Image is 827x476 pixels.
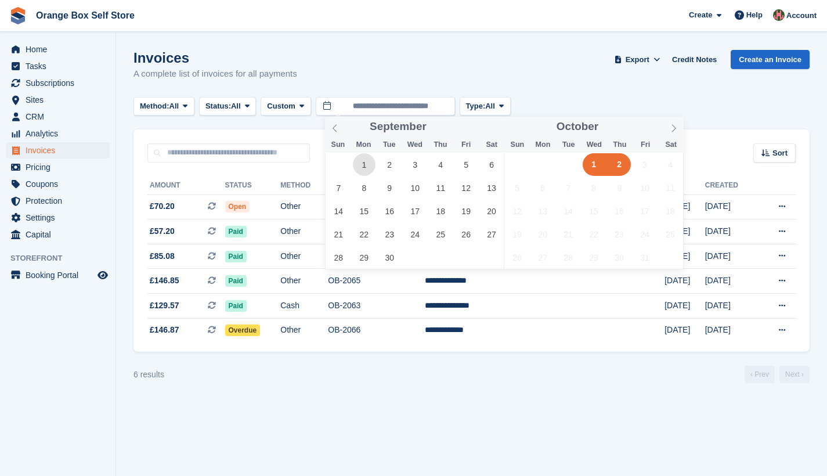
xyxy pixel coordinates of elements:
[31,6,139,25] a: Orange Box Self Store
[506,223,529,246] span: October 19, 2025
[378,246,401,269] span: September 30, 2025
[557,223,580,246] span: October 21, 2025
[377,141,402,149] span: Tue
[583,176,605,199] span: October 8, 2025
[6,125,110,142] a: menu
[353,246,375,269] span: September 29, 2025
[455,223,478,246] span: September 26, 2025
[607,141,633,149] span: Thu
[557,176,580,199] span: October 7, 2025
[225,226,247,237] span: Paid
[6,75,110,91] a: menu
[634,176,656,199] span: October 10, 2025
[633,141,658,149] span: Fri
[404,176,427,199] span: September 10, 2025
[328,318,424,342] td: OB-2066
[557,200,580,222] span: October 14, 2025
[327,246,350,269] span: September 28, 2025
[402,141,428,149] span: Wed
[404,153,427,176] span: September 3, 2025
[665,194,705,219] td: [DATE]
[150,324,179,336] span: £146.87
[634,153,656,176] span: October 3, 2025
[786,10,817,21] span: Account
[404,200,427,222] span: September 17, 2025
[665,294,705,319] td: [DATE]
[9,7,27,24] img: stora-icon-8386f47178a22dfd0bd8f6a31ec36ba5ce8667c1dd55bd0f319d3a0aa187defe.svg
[634,246,656,269] span: October 31, 2025
[665,219,705,244] td: [DATE]
[583,246,605,269] span: October 29, 2025
[205,100,231,112] span: Status:
[659,176,682,199] span: October 11, 2025
[225,251,247,262] span: Paid
[280,294,328,319] td: Cash
[460,97,511,116] button: Type: All
[506,176,529,199] span: October 5, 2025
[133,67,297,81] p: A complete list of invoices for all payments
[455,153,478,176] span: September 5, 2025
[481,200,503,222] span: September 20, 2025
[658,141,684,149] span: Sat
[140,100,169,112] span: Method:
[10,253,115,264] span: Storefront
[26,41,95,57] span: Home
[225,275,247,287] span: Paid
[583,223,605,246] span: October 22, 2025
[608,153,631,176] span: October 2, 2025
[378,223,401,246] span: September 23, 2025
[26,210,95,226] span: Settings
[659,223,682,246] span: October 25, 2025
[773,9,785,21] img: David Clark
[481,223,503,246] span: September 27, 2025
[133,369,164,381] div: 6 results
[731,50,810,69] a: Create an Invoice
[532,246,554,269] span: October 27, 2025
[378,153,401,176] span: September 2, 2025
[351,141,376,149] span: Mon
[634,223,656,246] span: October 24, 2025
[427,121,463,133] input: Year
[429,153,452,176] span: September 4, 2025
[150,300,179,312] span: £129.57
[705,176,757,195] th: Created
[705,194,757,219] td: [DATE]
[746,9,763,21] span: Help
[779,366,810,383] a: Next
[327,223,350,246] span: September 21, 2025
[612,50,663,69] button: Export
[26,75,95,91] span: Subscriptions
[429,200,452,222] span: September 18, 2025
[6,159,110,175] a: menu
[608,223,631,246] span: October 23, 2025
[280,176,328,195] th: Method
[705,219,757,244] td: [DATE]
[665,269,705,294] td: [DATE]
[608,200,631,222] span: October 16, 2025
[705,244,757,269] td: [DATE]
[481,176,503,199] span: September 13, 2025
[280,244,328,269] td: Other
[557,121,598,132] span: October
[325,141,351,149] span: Sun
[634,200,656,222] span: October 17, 2025
[506,200,529,222] span: October 12, 2025
[150,225,175,237] span: £57.20
[455,176,478,199] span: September 12, 2025
[96,268,110,282] a: Preview store
[556,141,582,149] span: Tue
[328,294,424,319] td: OB-2063
[26,92,95,108] span: Sites
[608,246,631,269] span: October 30, 2025
[26,176,95,192] span: Coupons
[26,58,95,74] span: Tasks
[428,141,453,149] span: Thu
[598,121,635,133] input: Year
[532,223,554,246] span: October 20, 2025
[26,226,95,243] span: Capital
[583,200,605,222] span: October 15, 2025
[429,176,452,199] span: September 11, 2025
[504,141,530,149] span: Sun
[6,41,110,57] a: menu
[370,121,427,132] span: September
